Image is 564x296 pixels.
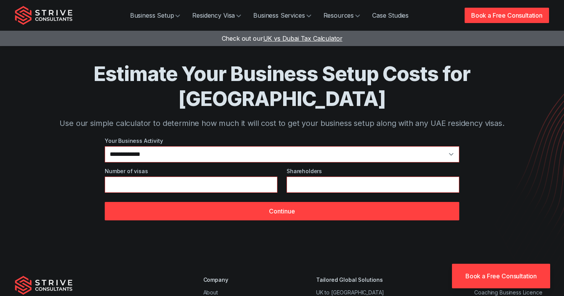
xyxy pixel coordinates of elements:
a: UK to [GEOGRAPHIC_DATA] [316,289,384,296]
img: Strive Consultants [15,276,73,295]
a: Case Studies [366,8,415,23]
a: Book a Free Consultation [465,8,549,23]
div: Tailored Global Solutions [316,276,430,284]
a: Book a Free Consultation [452,264,550,288]
a: Coaching Business Licence [474,289,542,296]
a: Residency Visa [186,8,247,23]
p: Use our simple calculator to determine how much it will cost to get your business setup along wit... [46,117,518,129]
a: About [203,289,218,296]
a: Resources [317,8,366,23]
h1: Estimate Your Business Setup Costs for [GEOGRAPHIC_DATA] [46,61,518,111]
div: Company [203,276,272,284]
img: Strive Consultants [15,6,73,25]
a: Business Setup [124,8,186,23]
label: Number of visas [105,167,277,175]
label: Your Business Activity [105,137,459,145]
span: UK vs Dubai Tax Calculator [263,35,343,42]
label: Shareholders [287,167,459,175]
a: Check out ourUK vs Dubai Tax Calculator [222,35,343,42]
button: Continue [105,202,459,220]
a: Business Services [247,8,317,23]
